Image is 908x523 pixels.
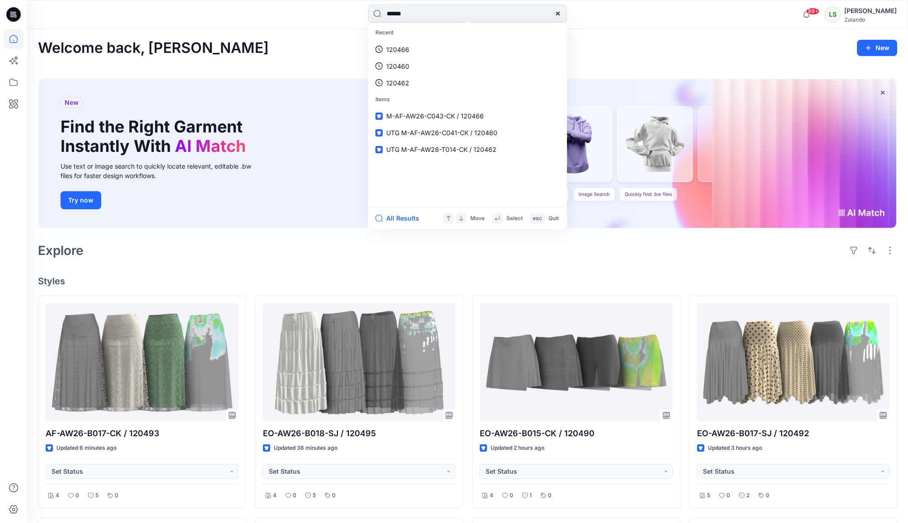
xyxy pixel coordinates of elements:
p: 1 [529,491,532,500]
p: 0 [115,491,118,500]
p: EO-AW26-B017-SJ / 120492 [697,427,890,440]
button: Try now [61,191,101,209]
p: 0 [766,491,769,500]
div: Zalando [844,16,897,23]
p: 4 [56,491,59,500]
p: 0 [75,491,79,500]
p: esc [533,214,542,223]
a: AF-AW26-B017-CK / 120493 [46,303,239,422]
p: Move [470,214,485,223]
div: [PERSON_NAME] [844,5,897,16]
p: Updated 2 hours ago [491,443,544,453]
p: Quit [548,214,559,223]
a: 120460 [370,58,565,75]
h1: Find the Right Garment Instantly With [61,117,250,156]
a: EO-AW26-B015-CK / 120490 [480,303,673,422]
h2: Explore [38,243,84,258]
a: 120466 [370,41,565,58]
p: Updated 3 hours ago [708,443,762,453]
h4: Styles [38,276,897,287]
p: 2 [746,491,749,500]
span: UTG M-AF-AW26-T014-CK / 120462 [386,146,496,153]
p: AF-AW26-B017-CK / 120493 [46,427,239,440]
a: EO-AW26-B017-SJ / 120492 [697,303,890,422]
p: Items [370,91,565,108]
div: LS [824,6,841,23]
span: 99+ [806,8,819,15]
span: UTG M-AF-AW26-C041-CK / 120460 [386,129,497,137]
p: 120460 [386,61,409,71]
p: 120466 [386,45,409,54]
p: Updated 6 minutes ago [56,443,117,453]
p: EO-AW26-B018-SJ / 120495 [263,427,456,440]
span: AI Match [175,136,246,156]
p: 120462 [386,78,409,88]
p: 0 [548,491,552,500]
a: UTG M-AF-AW26-C041-CK / 120460 [370,124,565,141]
p: 4 [273,491,276,500]
p: 5 [95,491,98,500]
a: 120462 [370,75,565,91]
p: Select [506,214,523,223]
p: 5 [707,491,710,500]
p: 0 [726,491,730,500]
span: New [65,97,79,108]
p: 0 [293,491,296,500]
a: M-AF-AW26-C043-CK / 120466 [370,108,565,124]
a: UTG M-AF-AW26-T014-CK / 120462 [370,141,565,158]
a: EO-AW26-B018-SJ / 120495 [263,303,456,422]
div: Use text or image search to quickly locate relevant, editable .bw files for faster design workflows. [61,161,264,180]
p: 0 [332,491,336,500]
button: New [857,40,897,56]
p: 0 [510,491,513,500]
p: Updated 36 minutes ago [274,443,337,453]
p: EO-AW26-B015-CK / 120490 [480,427,673,440]
p: 4 [490,491,493,500]
button: All Results [375,213,425,224]
span: M-AF-AW26-C043-CK / 120466 [386,112,484,120]
p: 5 [313,491,316,500]
h2: Welcome back, [PERSON_NAME] [38,40,269,57]
p: Recent [370,24,565,41]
